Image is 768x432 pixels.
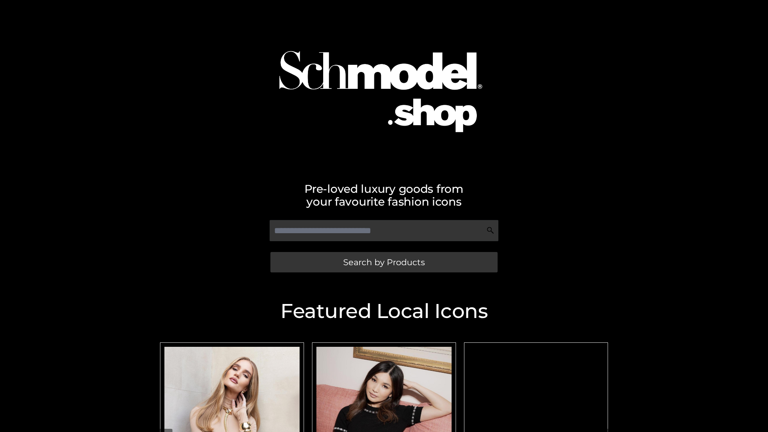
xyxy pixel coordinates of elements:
[156,182,612,208] h2: Pre-loved luxury goods from your favourite fashion icons
[156,301,612,321] h2: Featured Local Icons​
[486,226,494,234] img: Search Icon
[270,252,498,272] a: Search by Products
[343,258,425,266] span: Search by Products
